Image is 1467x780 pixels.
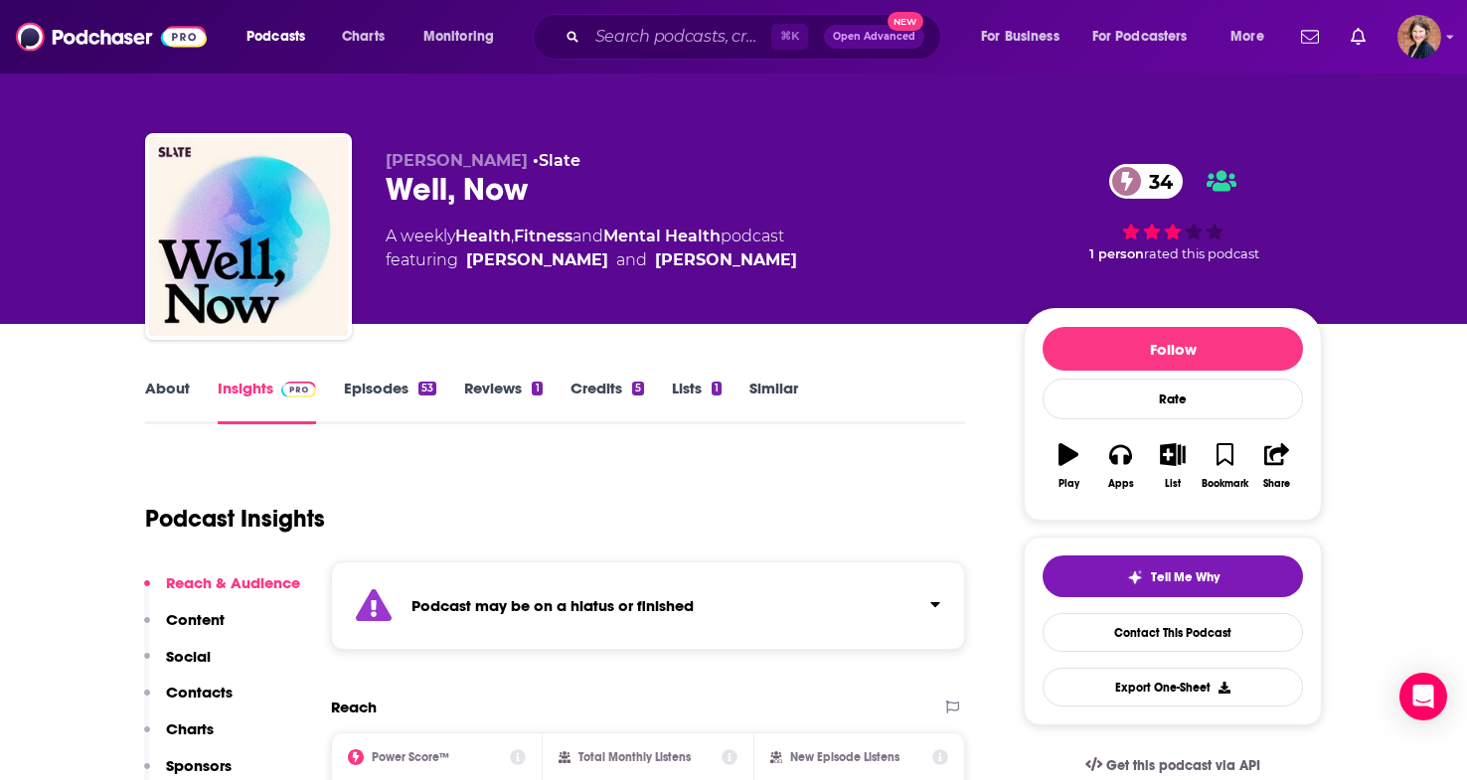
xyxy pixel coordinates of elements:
[888,12,923,31] span: New
[1147,430,1199,502] button: List
[539,151,580,170] a: Slate
[1263,478,1290,490] div: Share
[1217,21,1289,53] button: open menu
[1230,23,1264,51] span: More
[672,379,722,424] a: Lists1
[1151,569,1220,585] span: Tell Me Why
[331,561,965,650] section: Click to expand status details
[1397,15,1441,59] img: User Profile
[329,21,397,53] a: Charts
[1043,327,1303,371] button: Follow
[1043,555,1303,597] button: tell me why sparkleTell Me Why
[967,21,1084,53] button: open menu
[166,647,211,666] p: Social
[386,225,797,272] div: A weekly podcast
[514,227,572,245] a: Fitness
[144,573,300,610] button: Reach & Audience
[1127,569,1143,585] img: tell me why sparkle
[144,647,211,684] button: Social
[144,683,233,719] button: Contacts
[144,719,214,756] button: Charts
[578,750,691,764] h2: Total Monthly Listens
[1024,151,1322,274] div: 34 1 personrated this podcast
[1202,478,1248,490] div: Bookmark
[1129,164,1183,199] span: 34
[218,379,316,424] a: InsightsPodchaser Pro
[166,719,214,738] p: Charts
[570,379,644,424] a: Credits5
[166,573,300,592] p: Reach & Audience
[1043,668,1303,706] button: Export One-Sheet
[632,382,644,395] div: 5
[281,382,316,397] img: Podchaser Pro
[1106,757,1260,774] span: Get this podcast via API
[1108,478,1134,490] div: Apps
[386,248,797,272] span: featuring
[824,25,924,49] button: Open AdvancedNew
[16,18,207,56] img: Podchaser - Follow, Share and Rate Podcasts
[1251,430,1303,502] button: Share
[342,23,385,51] span: Charts
[372,750,449,764] h2: Power Score™
[533,151,580,170] span: •
[587,21,771,53] input: Search podcasts, credits, & more...
[166,610,225,629] p: Content
[655,248,797,272] a: Kavita Patel
[1199,430,1250,502] button: Bookmark
[552,14,960,60] div: Search podcasts, credits, & more...
[1397,15,1441,59] span: Logged in as alafair66639
[1109,164,1183,199] a: 34
[331,698,377,716] h2: Reach
[418,382,436,395] div: 53
[1343,20,1374,54] a: Show notifications dropdown
[1043,613,1303,652] a: Contact This Podcast
[1059,478,1079,490] div: Play
[455,227,511,245] a: Health
[1165,478,1181,490] div: List
[532,382,542,395] div: 1
[145,379,190,424] a: About
[1043,430,1094,502] button: Play
[233,21,331,53] button: open menu
[1094,430,1146,502] button: Apps
[511,227,514,245] span: ,
[833,32,915,42] span: Open Advanced
[411,596,694,615] strong: Podcast may be on a hiatus or finished
[1144,246,1259,261] span: rated this podcast
[572,227,603,245] span: and
[409,21,520,53] button: open menu
[712,382,722,395] div: 1
[1089,246,1144,261] span: 1 person
[144,610,225,647] button: Content
[464,379,542,424] a: Reviews1
[1092,23,1188,51] span: For Podcasters
[145,504,325,534] h1: Podcast Insights
[616,248,647,272] span: and
[981,23,1059,51] span: For Business
[749,379,798,424] a: Similar
[423,23,494,51] span: Monitoring
[1293,20,1327,54] a: Show notifications dropdown
[149,137,348,336] img: Well, Now
[790,750,899,764] h2: New Episode Listens
[166,756,232,775] p: Sponsors
[603,227,721,245] a: Mental Health
[246,23,305,51] span: Podcasts
[1043,379,1303,419] div: Rate
[771,24,808,50] span: ⌘ K
[466,248,608,272] div: [PERSON_NAME]
[386,151,528,170] span: [PERSON_NAME]
[1079,21,1217,53] button: open menu
[166,683,233,702] p: Contacts
[1399,673,1447,720] div: Open Intercom Messenger
[1397,15,1441,59] button: Show profile menu
[344,379,436,424] a: Episodes53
